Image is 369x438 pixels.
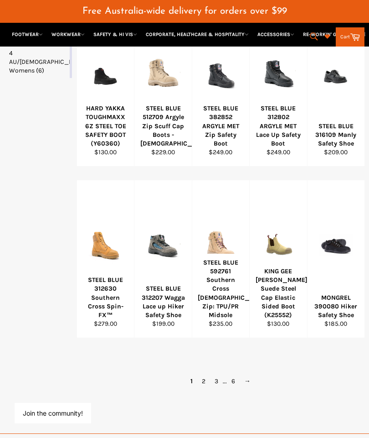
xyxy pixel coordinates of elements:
div: STEEL BLUE 382852 ARGYLE MET Zip Safety Boot [198,104,243,148]
img: MONGREL 390080 Hiker Safety Shoe [319,234,353,256]
a: 6 [227,375,240,388]
div: $229.00 [140,148,186,156]
div: $199.00 [140,319,186,328]
div: STEEL BLUE 512709 Argyle Zip Scuff Cap Boots - [DEMOGRAPHIC_DATA] [140,104,186,148]
img: STEEL BLUE 312207 Wagga Lace up Hiker Safety Shoe [146,228,180,262]
img: STEEL BLUE 312630 Southern Cross Spin-FX™ [88,225,123,265]
img: STEEL BLUE 382852 ARGYLE MET Zip Safety Boot [204,56,238,90]
div: $130.00 [256,319,301,328]
a: STEEL BLUE 312207 Wagga Lace up Hiker Safety ShoeSTEEL BLUE 312207 Wagga Lace up Hiker Safety Sho... [134,180,191,338]
div: STEEL BLUE 592761 Southern Cross [DEMOGRAPHIC_DATA] Zip: TPU/PR Midsole [198,258,243,320]
div: MONGREL 390080 Hiker Safety Shoe [313,293,359,320]
a: STEEL BLUE 312630 Southern Cross Spin-FX™STEEL BLUE 312630 Southern Cross Spin-FX™$279.00 [77,180,134,338]
a: STEEL BLUE 316109 Manly Safety ShoeSTEEL BLUE 316109 Manly Safety Shoe$209.00 [307,9,364,167]
a: STEEL BLUE 592761 Southern Cross Ladies Zip: TPU/PR MidsoleSTEEL BLUE 592761 Southern Cross [DEMO... [192,180,249,338]
a: STEEL BLUE 312802 ARGYLE MET Lace Up Safety BootSTEEL BLUE 312802 ARGYLE MET Lace Up Safety Boot$... [249,9,307,167]
div: $279.00 [83,319,128,328]
a: 2 [197,375,210,388]
span: 4 AU/[DEMOGRAPHIC_DATA] Womens [9,49,84,75]
div: STEEL BLUE 312630 Southern Cross Spin-FX™ [83,276,128,319]
a: WORKWEAR [48,27,88,42]
div: $185.00 [313,319,359,328]
a: HARD YAKKA TOUGHMAXX 6Z STEEL TOE SAFETY BOOT (Y60360)HARD YAKKA TOUGHMAXX 6Z STEEL TOE SAFETY BO... [77,9,134,167]
a: 4 AU/US Womens [9,49,68,75]
span: Free Australia-wide delivery for orders over $99 [82,6,287,16]
div: HARD YAKKA TOUGHMAXX 6Z STEEL TOE SAFETY BOOT (Y60360) [83,104,128,148]
img: STEEL BLUE 316109 Manly Safety Shoe [319,58,353,89]
a: FOOTWEAR [8,27,46,42]
a: → [240,375,255,388]
a: MONGREL 390080 Hiker Safety ShoeMONGREL 390080 Hiker Safety Shoe$185.00 [307,180,364,338]
span: (6) [36,67,44,74]
a: STEEL BLUE 382852 ARGYLE MET Zip Safety BootSTEEL BLUE 382852 ARGYLE MET Zip Safety Boot$249.00 [192,9,249,167]
a: CORPORATE, HEALTHCARE & HOSPITALITY [142,27,252,42]
div: $130.00 [83,148,128,156]
div: $209.00 [313,148,359,156]
div: STEEL BLUE 316109 Manly Safety Shoe [313,122,359,148]
div: STEEL BLUE 312207 Wagga Lace up Hiker Safety Shoe [140,284,186,319]
a: KING GEE Wills Suede Steel Cap Elastic Sided Boot (K25552)KING GEE [PERSON_NAME] Suede Steel Cap ... [249,180,307,338]
img: STEEL BLUE 592761 Southern Cross Ladies Zip: TPU/PR Midsole [204,226,238,264]
span: ... [223,377,227,385]
span: 1 [186,375,197,388]
a: 3 [210,375,223,388]
img: STEEL BLUE 512709 Argyle Zip Scuff Cap Boots - Ladies [146,55,180,91]
button: Join the community! [23,409,83,417]
div: $249.00 [198,148,243,156]
a: ACCESSORIES [254,27,298,42]
div: STEEL BLUE 312802 ARGYLE MET Lace Up Safety Boot [256,104,301,148]
img: STEEL BLUE 312802 ARGYLE MET Lace Up Safety Boot [261,55,295,92]
a: Cart [336,27,364,47]
div: $235.00 [198,319,243,328]
div: $249.00 [256,148,301,156]
div: KING GEE [PERSON_NAME] Suede Steel Cap Elastic Sided Boot (K25552) [256,267,301,320]
img: HARD YAKKA TOUGHMAXX 6Z STEEL TOE SAFETY BOOT (Y60360) [88,56,123,90]
a: SAFETY & HI VIS [90,27,141,42]
img: KING GEE Wills Suede Steel Cap Elastic Sided Boot (K25552) [261,232,295,258]
a: STEEL BLUE 512709 Argyle Zip Scuff Cap Boots - LadiesSTEEL BLUE 512709 Argyle Zip Scuff Cap Boots... [134,9,191,167]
